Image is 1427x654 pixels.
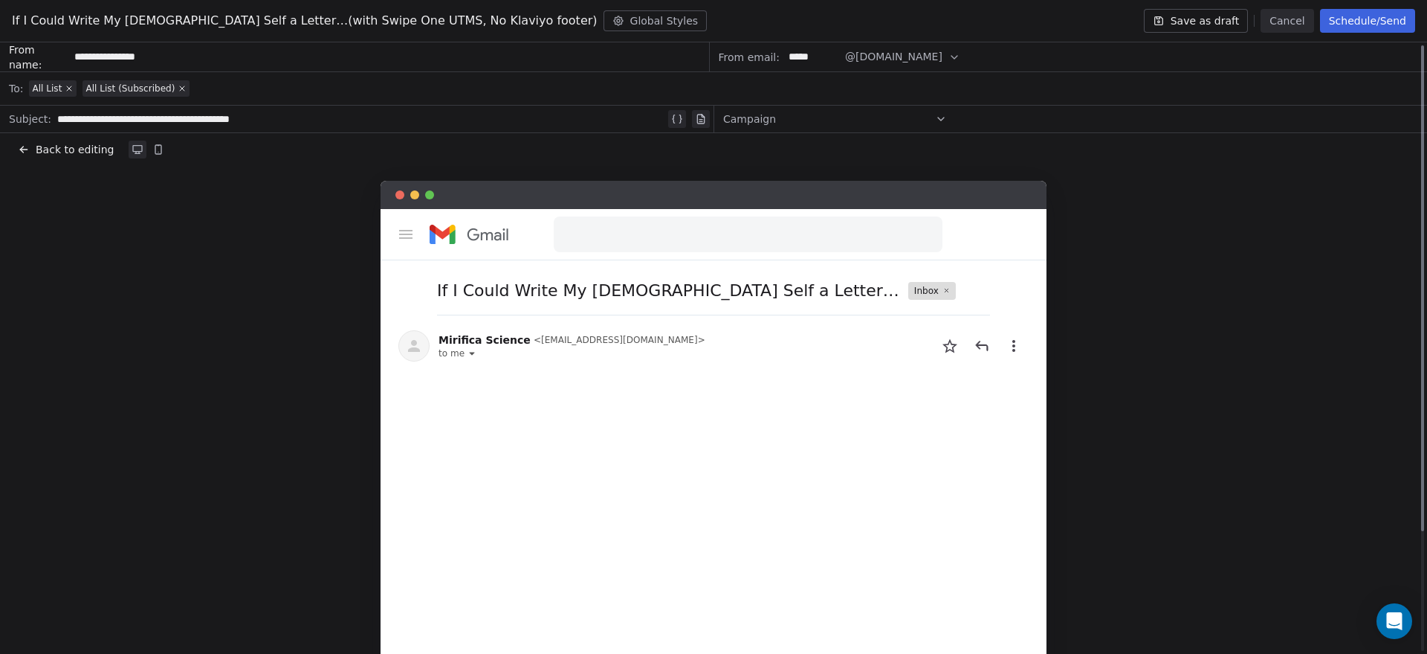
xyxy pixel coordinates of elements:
div: Open Intercom Messenger [1376,603,1412,639]
span: If I Could Write My [DEMOGRAPHIC_DATA] Self a Letter… [437,278,899,303]
span: Subject: [9,112,51,131]
button: Save as draft [1144,9,1249,33]
span: From email: [719,50,780,65]
span: Back to editing [36,142,114,157]
span: All List (Subscribed) [85,83,175,94]
span: All List [32,83,62,94]
button: Back to editing [15,139,117,160]
button: Cancel [1261,9,1313,33]
span: If I Could Write My [DEMOGRAPHIC_DATA] Self a Letter…(with Swipe One UTMS, No Klaviyo footer) [12,12,598,30]
span: Campaign [723,112,776,126]
span: Mirifica Science [439,333,531,347]
span: To: [9,81,23,96]
span: to me [439,347,465,359]
button: Global Styles [604,10,708,31]
span: From name: [9,42,68,72]
span: < [EMAIL_ADDRESS][DOMAIN_NAME] > [534,334,705,346]
span: Inbox [914,285,939,297]
span: @[DOMAIN_NAME] [845,49,942,65]
button: Schedule/Send [1320,9,1415,33]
